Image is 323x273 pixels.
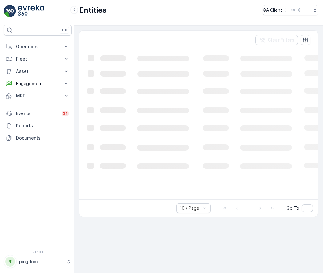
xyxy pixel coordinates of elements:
[285,8,300,13] p: ( +03:00 )
[4,65,72,77] button: Asset
[16,44,59,50] p: Operations
[263,7,282,13] p: QA Client
[263,5,318,15] button: QA Client(+03:00)
[286,205,299,211] span: Go To
[63,111,68,116] p: 34
[4,250,72,254] span: v 1.50.1
[16,123,69,129] p: Reports
[4,255,72,268] button: PPpingdom
[16,135,69,141] p: Documents
[16,110,58,117] p: Events
[4,41,72,53] button: Operations
[4,53,72,65] button: Fleet
[268,37,294,43] p: Clear Filters
[16,56,59,62] p: Fleet
[5,257,15,267] div: PP
[16,68,59,74] p: Asset
[4,120,72,132] a: Reports
[4,90,72,102] button: MRF
[79,5,106,15] p: Entities
[16,81,59,87] p: Engagement
[255,35,298,45] button: Clear Filters
[4,132,72,144] a: Documents
[4,5,16,17] img: logo
[4,77,72,90] button: Engagement
[16,93,59,99] p: MRF
[18,5,44,17] img: logo_light-DOdMpM7g.png
[4,107,72,120] a: Events34
[19,259,63,265] p: pingdom
[61,28,67,33] p: ⌘B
